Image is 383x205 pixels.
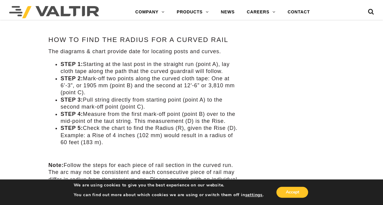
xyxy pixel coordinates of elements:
strong: STEP 5: [61,125,83,131]
p: We are using cookies to give you the best experience on our website. [74,182,264,188]
a: CONTACT [282,6,316,18]
a: COMPANY [129,6,171,18]
strong: STEP 1: [61,61,83,67]
strong: STEP 2: [61,75,83,82]
h4: How To Find The Radius For A Curved Rail [48,36,239,43]
li: Mark-off two points along the curved cloth tape: One at 6’-3”, or 1905 mm (point B) and the secon... [61,75,239,96]
p: The diagrams & chart provide date for locating posts and curves. [48,48,239,55]
li: Starting at the last post in the straight run (point A), lay cloth tape along the path that the c... [61,61,239,75]
a: NEWS [215,6,241,18]
strong: Note: [48,162,64,168]
img: Valtir [9,6,99,18]
button: Accept [276,187,308,198]
li: Measure from the first mark-off point (point B) over to the mid-point of the taut string. This me... [61,111,239,125]
li: Check the chart to find the Radius (R), given the Rise (D). Example: a Rise of 4 inches (102 mm) ... [61,125,239,146]
strong: STEP 4: [61,111,83,117]
button: settings [245,192,262,198]
strong: STEP 3: [61,97,83,103]
li: Pull string directly from starting point (point A) to the second mark-off point (point C). [61,96,239,111]
p: You can find out more about which cookies we are using or switch them off in . [74,192,264,198]
p: Follow the steps for each piece of rail section in the curved run. The arc may not be consistent ... [48,162,239,197]
a: PRODUCTS [171,6,215,18]
a: CAREERS [241,6,282,18]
